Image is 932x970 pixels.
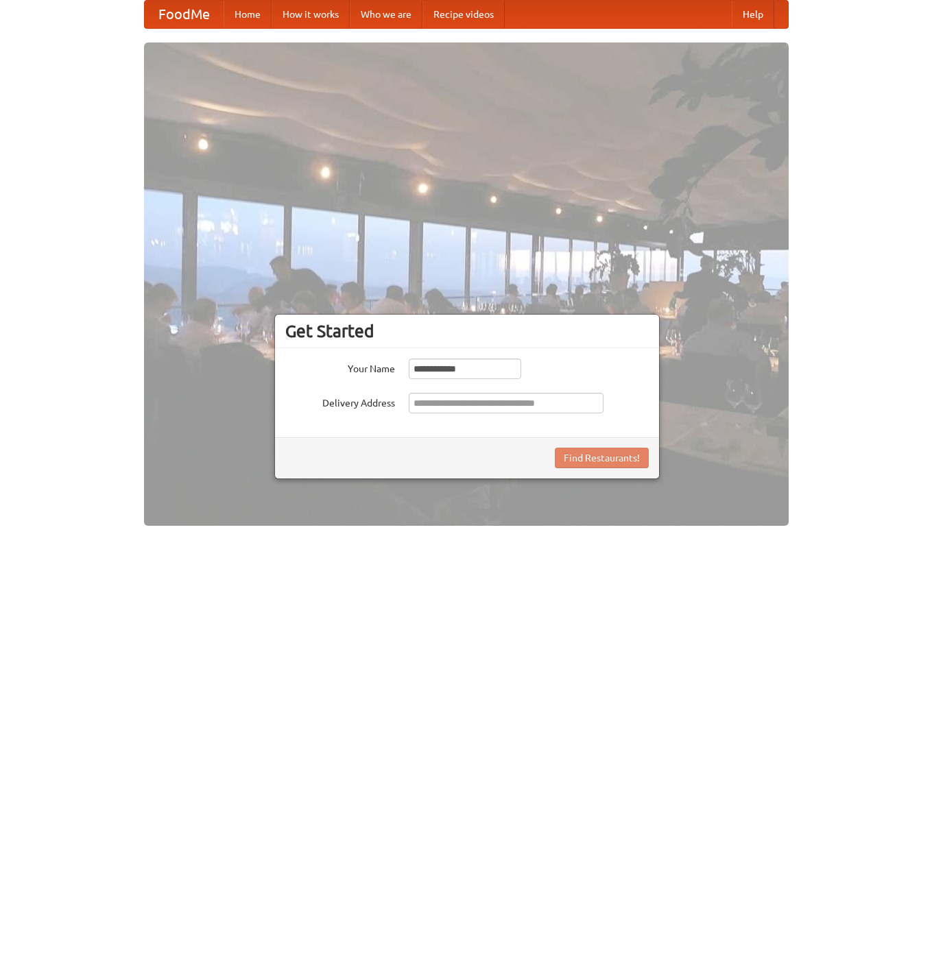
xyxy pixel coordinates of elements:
[350,1,422,28] a: Who we are
[285,393,395,410] label: Delivery Address
[555,448,649,468] button: Find Restaurants!
[224,1,272,28] a: Home
[272,1,350,28] a: How it works
[732,1,774,28] a: Help
[422,1,505,28] a: Recipe videos
[285,321,649,341] h3: Get Started
[285,359,395,376] label: Your Name
[145,1,224,28] a: FoodMe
